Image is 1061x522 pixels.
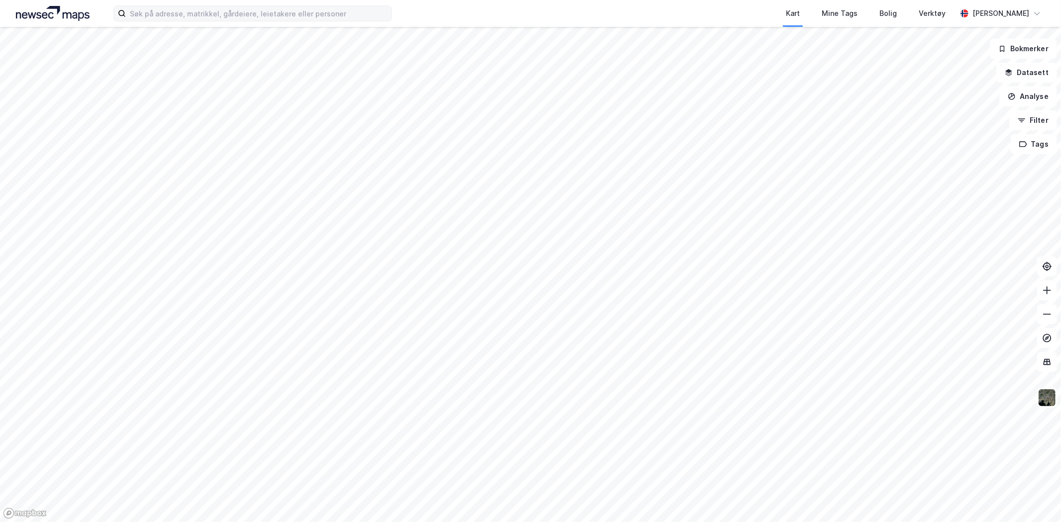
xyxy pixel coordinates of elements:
[16,6,90,21] img: logo.a4113a55bc3d86da70a041830d287a7e.svg
[972,7,1029,19] div: [PERSON_NAME]
[1011,474,1061,522] iframe: Chat Widget
[990,39,1057,59] button: Bokmerker
[786,7,800,19] div: Kart
[879,7,897,19] div: Bolig
[919,7,946,19] div: Verktøy
[1011,134,1057,154] button: Tags
[1011,474,1061,522] div: Kontrollprogram for chat
[996,63,1057,83] button: Datasett
[1038,388,1057,407] img: 9k=
[3,508,47,519] a: Mapbox homepage
[1009,110,1057,130] button: Filter
[822,7,858,19] div: Mine Tags
[999,87,1057,106] button: Analyse
[126,6,391,21] input: Søk på adresse, matrikkel, gårdeiere, leietakere eller personer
